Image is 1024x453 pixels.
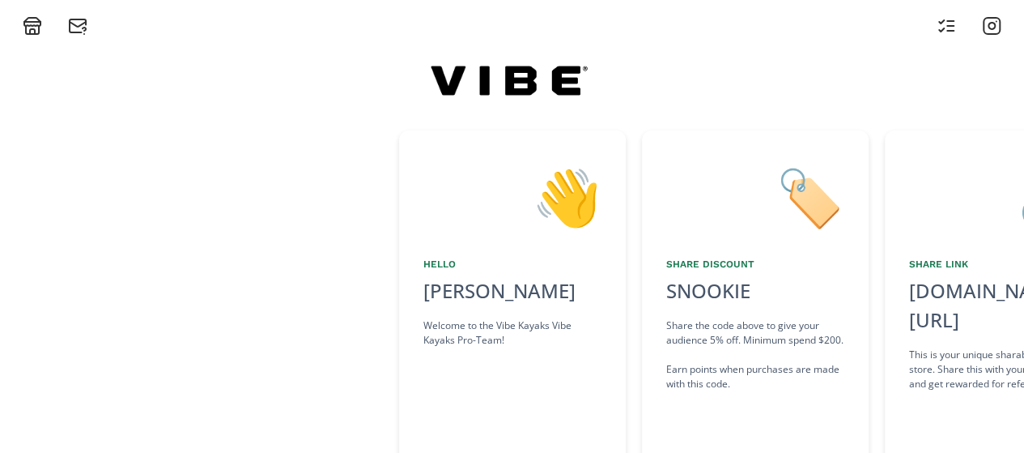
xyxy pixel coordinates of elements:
[666,276,750,306] div: SNOOKIE
[423,155,601,237] div: 👋
[666,257,844,271] div: Share Discount
[423,276,601,306] div: [PERSON_NAME]
[666,155,844,237] div: 🏷️
[415,49,608,109] img: N6zKdDCVPrwZ
[423,257,601,271] div: Hello
[666,318,844,391] div: Share the code above to give your audience 5% off. Minimum spend $200. Earn points when purchases...
[423,318,601,348] div: Welcome to the Vibe Kayaks Vibe Kayaks Pro-Team!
